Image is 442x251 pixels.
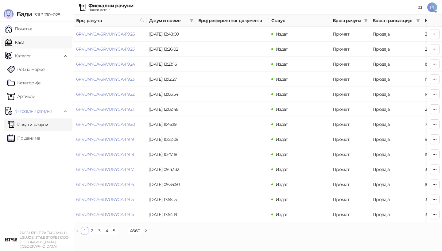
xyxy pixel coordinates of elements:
td: Продаја [370,117,422,132]
td: 6RVUNYCA-6RVUNYCA-11917 [74,162,147,177]
td: 6RVUNYCA-6RVUNYCA-11920 [74,117,147,132]
a: 2 [89,227,95,234]
a: 1 [81,227,88,234]
td: 6RVUNYCA-6RVUNYCA-11923 [74,72,147,87]
div: Издати рачуни [88,8,133,11]
th: Број референтног документа [196,15,269,27]
li: Следећа страна [142,227,149,234]
td: Продаја [370,207,422,222]
td: Продаја [370,72,422,87]
td: Продаја [370,57,422,72]
td: Продаја [370,147,422,162]
span: filter [188,16,195,25]
a: 5 [111,227,118,234]
td: [DATE] 11:46:19 [147,117,196,132]
span: filter [363,16,369,25]
span: Издат [276,46,288,52]
a: 6RVUNYCA-6RVUNYCA-11921 [76,106,134,112]
a: Категорије [7,77,41,89]
td: Продаја [370,27,422,42]
li: Претходна страна [74,227,81,234]
a: Издати рачуни [7,118,48,131]
a: Документација [415,2,425,12]
a: Робне марке [7,63,45,75]
td: 6RVUNYCA-6RVUNYCA-11926 [74,27,147,42]
li: 4 [103,227,110,234]
td: [DATE] 13:05:54 [147,87,196,102]
td: [DATE] 10:52:09 [147,132,196,147]
td: Промет [330,42,370,57]
td: Промет [330,147,370,162]
li: 3 [96,227,103,234]
td: [DATE] 13:48:00 [147,27,196,42]
th: Број рачуна [74,15,147,27]
a: 6RVUNYCA-6RVUNYCA-11918 [76,152,134,157]
th: Статус [269,15,330,27]
span: left [76,229,79,233]
span: 3.11.3-710c028 [32,12,60,17]
a: 6RVUNYCA-6RVUNYCA-11916 [76,182,134,187]
span: Издат [276,106,288,112]
a: 6RVUNYCA-6RVUNYCA-11926 [76,31,135,37]
span: Бади [17,10,32,18]
span: Број рачуна [76,17,138,24]
li: 2 [88,227,96,234]
td: [DATE] 09:47:32 [147,162,196,177]
a: ArtikliАртикли [7,90,36,102]
span: ••• [118,227,128,234]
span: Издат [276,122,288,127]
a: 6RVUNYCA-6RVUNYCA-11923 [76,76,134,82]
td: [DATE] 13:23:16 [147,57,196,72]
span: filter [190,19,193,22]
td: [DATE] 13:12:27 [147,72,196,87]
li: 1 [81,227,88,234]
a: 4 [103,227,110,234]
span: Врста трансакције [373,17,414,24]
td: Промет [330,57,370,72]
img: 64x64-companyLogo-77b92cf4-9946-4f36-9751-bf7bb5fd2c7d.png [5,234,17,246]
span: filter [364,19,368,22]
td: Промет [330,207,370,222]
td: 6RVUNYCA-6RVUNYCA-11916 [74,177,147,192]
span: Фискални рачуни [15,105,52,117]
span: filter [415,16,421,25]
span: Издат [276,76,288,82]
td: Промет [330,177,370,192]
a: 6RVUNYCA-6RVUNYCA-11924 [76,61,135,67]
a: 4660 [128,227,142,234]
td: [DATE] 09:34:50 [147,177,196,192]
td: [DATE] 10:47:18 [147,147,196,162]
span: Издат [276,197,288,202]
span: PT [427,2,437,12]
a: 6RVUNYCA-6RVUNYCA-11919 [76,137,134,142]
td: Продаја [370,132,422,147]
td: Промет [330,192,370,207]
span: Каталог [15,50,31,62]
span: Издат [276,152,288,157]
span: Издат [276,167,288,172]
span: Издат [276,31,288,37]
td: Продаја [370,42,422,57]
small: PREDUZEĆE ZA TRGOVINU I USLUGE ISTYLE STORES DOO [GEOGRAPHIC_DATA] ([GEOGRAPHIC_DATA]) [20,231,69,249]
td: [DATE] 17:55:15 [147,192,196,207]
span: Издат [276,91,288,97]
span: Врста рачуна [333,17,362,24]
span: Датум и време [149,17,187,24]
td: 6RVUNYCA-6RVUNYCA-11922 [74,87,147,102]
td: [DATE] 12:02:48 [147,102,196,117]
a: Почетна [5,23,33,35]
td: 6RVUNYCA-6RVUNYCA-11924 [74,57,147,72]
a: 6RVUNYCA-6RVUNYCA-11917 [76,167,134,172]
a: Каса [5,36,24,48]
th: Врста трансакције [370,15,422,27]
td: 6RVUNYCA-6RVUNYCA-11915 [74,192,147,207]
td: Промет [330,72,370,87]
a: 6RVUNYCA-6RVUNYCA-11922 [76,91,134,97]
button: left [74,227,81,234]
td: Промет [330,162,370,177]
td: 6RVUNYCA-6RVUNYCA-11919 [74,132,147,147]
td: Промет [330,102,370,117]
td: Продаја [370,102,422,117]
span: Издат [276,137,288,142]
span: Издат [276,212,288,217]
